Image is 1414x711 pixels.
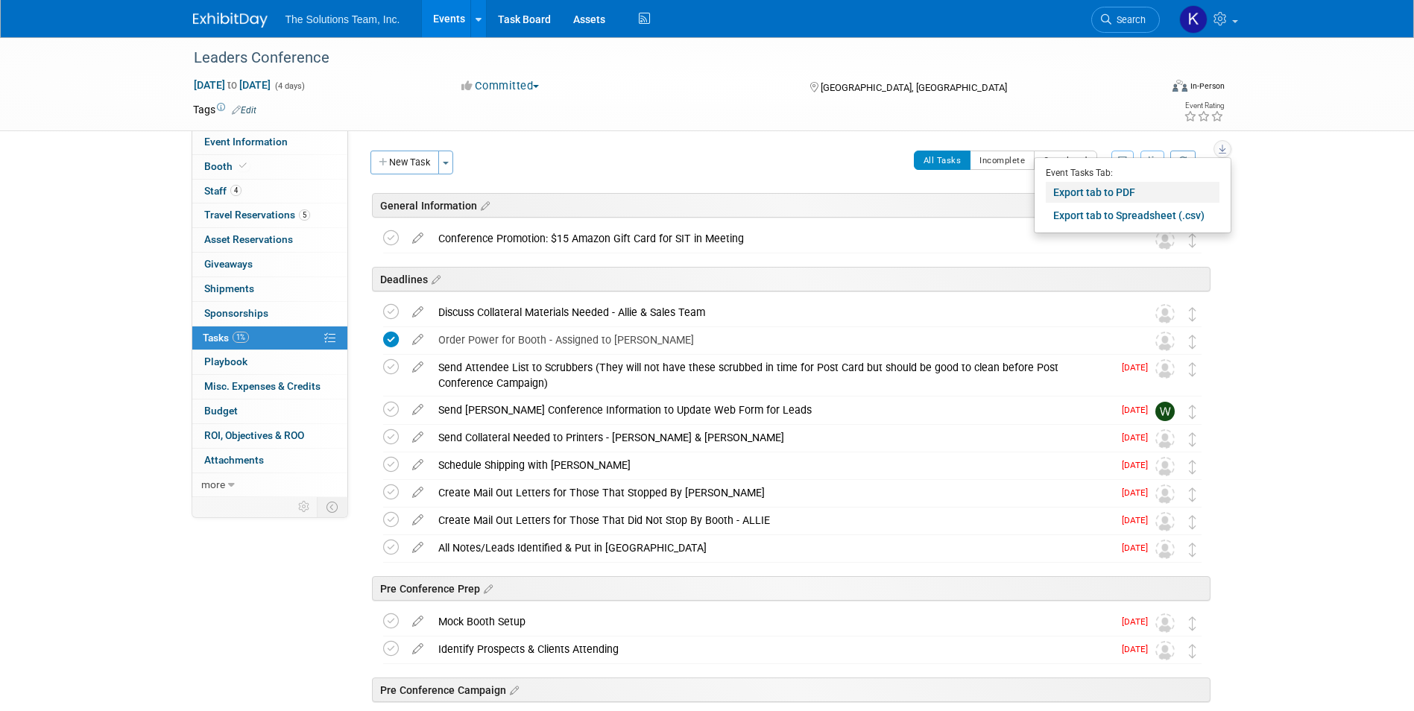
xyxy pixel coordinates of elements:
a: Staff4 [192,180,347,203]
a: edit [405,513,431,527]
a: Event Information [192,130,347,154]
a: Shipments [192,277,347,301]
i: Move task [1189,335,1196,349]
button: Committed [456,78,545,94]
div: All Notes/Leads Identified & Put in [GEOGRAPHIC_DATA] [431,535,1113,560]
div: Mock Booth Setup [431,609,1113,634]
div: Send Attendee List to Scrubbers (They will not have these scrubbed in time for Post Card but shou... [431,355,1113,396]
a: more [192,473,347,497]
span: [DATE] [1122,644,1155,654]
div: Send [PERSON_NAME] Conference Information to Update Web Form for Leads [431,397,1113,423]
i: Move task [1189,432,1196,446]
img: Unassigned [1155,641,1175,660]
div: Order Power for Booth - Assigned to [PERSON_NAME] [431,327,1126,353]
span: [DATE] [1122,405,1155,415]
span: 1% [233,332,249,343]
a: Asset Reservations [192,228,347,252]
a: edit [405,541,431,554]
img: ExhibitDay [193,13,268,28]
div: Discuss Collateral Materials Needed - Allie & Sales Team [431,300,1126,325]
img: Unassigned [1155,484,1175,504]
a: Booth [192,155,347,179]
i: Move task [1189,616,1196,631]
a: Edit sections [506,682,519,697]
span: Sponsorships [204,307,268,319]
div: Pre Conference Prep [372,576,1211,601]
span: [DATE] [1122,432,1155,443]
span: 5 [299,209,310,221]
span: [DATE] [1122,487,1155,498]
img: Will Orzechowski [1155,402,1175,421]
span: The Solutions Team, Inc. [285,13,400,25]
span: ROI, Objectives & ROO [204,429,304,441]
img: Kaelon Harris [1179,5,1208,34]
span: Tasks [203,332,249,344]
a: Playbook [192,350,347,374]
span: Search [1111,14,1146,25]
button: All Tasks [914,151,971,170]
i: Move task [1189,405,1196,419]
button: Completed [1034,151,1097,170]
a: Edit [232,105,256,116]
span: (4 days) [274,81,305,91]
button: Incomplete [970,151,1035,170]
span: [DATE] [DATE] [193,78,271,92]
span: Staff [204,185,242,197]
a: Edit sections [480,581,493,595]
img: Unassigned [1155,512,1175,531]
a: Export tab to PDF [1046,182,1219,203]
span: [DATE] [1122,543,1155,553]
img: Unassigned [1155,332,1175,351]
a: edit [405,361,431,374]
img: Unassigned [1155,540,1175,559]
span: 4 [230,185,242,196]
span: Asset Reservations [204,233,293,245]
td: Tags [193,102,256,117]
span: [DATE] [1122,362,1155,373]
a: Search [1091,7,1160,33]
div: Send Collateral Needed to Printers - [PERSON_NAME] & [PERSON_NAME] [431,425,1113,450]
div: Event Rating [1184,102,1224,110]
div: Event Format [1072,78,1225,100]
a: Edit sections [428,271,441,286]
span: to [225,79,239,91]
a: edit [405,458,431,472]
a: Tasks1% [192,326,347,350]
span: Travel Reservations [204,209,310,221]
div: Conference Promotion: $15 Amazon Gift Card for SIT in Meeting [431,226,1126,251]
a: edit [405,642,431,656]
span: Giveaways [204,258,253,270]
div: Deadlines [372,267,1211,291]
div: Event Tasks Tab: [1046,163,1219,180]
a: edit [405,403,431,417]
a: Edit sections [477,197,490,212]
a: Giveaways [192,253,347,276]
a: Refresh [1170,151,1196,170]
i: Move task [1189,307,1196,321]
div: General Information [372,193,1211,218]
div: Create Mail Out Letters for Those That Stopped By [PERSON_NAME] [431,480,1113,505]
div: Leaders Conference [189,45,1137,72]
span: Booth [204,160,250,172]
span: Shipments [204,282,254,294]
td: Personalize Event Tab Strip [291,497,318,516]
i: Move task [1189,515,1196,529]
div: Pre Conference Campaign [372,677,1211,702]
img: Unassigned [1155,613,1175,633]
a: Sponsorships [192,302,347,326]
a: Travel Reservations5 [192,203,347,227]
img: Unassigned [1155,359,1175,379]
i: Booth reservation complete [239,162,247,170]
span: [DATE] [1122,616,1155,627]
i: Move task [1189,543,1196,557]
a: edit [405,306,431,319]
i: Move task [1189,362,1196,376]
div: Schedule Shipping with [PERSON_NAME] [431,452,1113,478]
span: Attachments [204,454,264,466]
span: [GEOGRAPHIC_DATA], [GEOGRAPHIC_DATA] [821,82,1007,93]
a: Export tab to Spreadsheet (.csv) [1046,205,1219,226]
td: Toggle Event Tabs [317,497,347,516]
a: Misc. Expenses & Credits [192,375,347,399]
div: Identify Prospects & Clients Attending [431,636,1113,662]
span: Budget [204,405,238,417]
